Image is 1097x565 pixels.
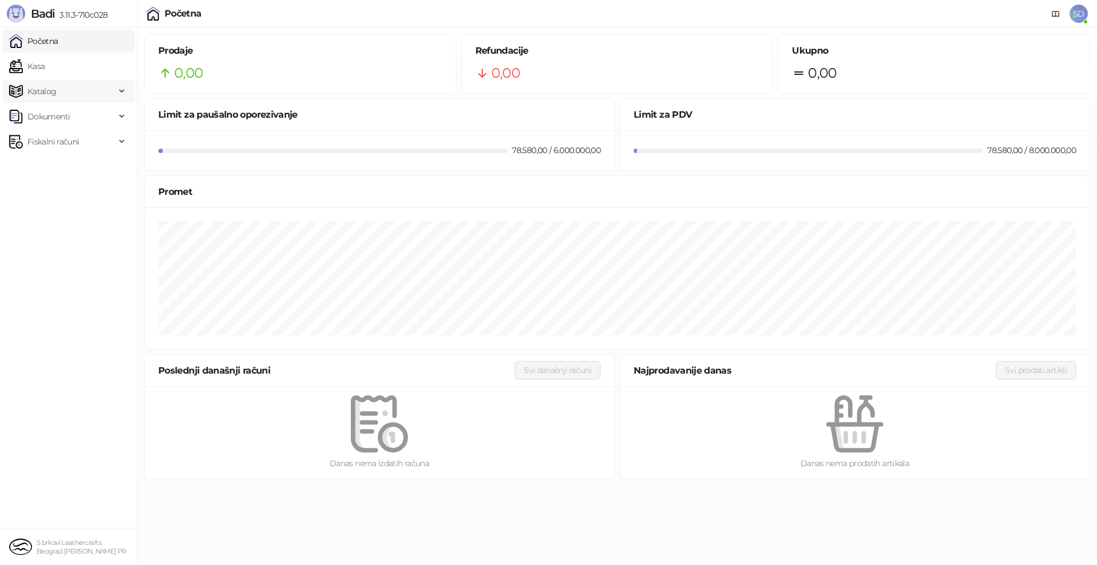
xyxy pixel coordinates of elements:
[638,457,1071,470] div: Danas nema prodatih artikala
[510,144,603,157] div: 78.580,00 / 6.000.000,00
[165,9,202,18] div: Početna
[55,10,107,20] span: 3.11.3-710c028
[634,107,1076,122] div: Limit za PDV
[1047,5,1065,23] a: Dokumentacija
[9,55,45,78] a: Kasa
[27,130,79,153] span: Fiskalni računi
[996,361,1076,379] button: Svi prodati artikli
[158,185,1076,199] div: Promet
[27,80,57,103] span: Katalog
[163,457,596,470] div: Danas nema izdatih računa
[9,535,32,558] img: 64x64-companyLogo-a112a103-5c05-4bb6-bef4-cc84a03c1f05.png
[1070,5,1088,23] span: SD
[515,361,600,379] button: Svi današnji računi
[792,44,1076,58] h5: Ukupno
[37,539,126,555] small: S brkovi Leathercrafts Beograd [PERSON_NAME] PR
[31,7,55,21] span: Badi
[158,107,600,122] div: Limit za paušalno oporezivanje
[174,62,203,84] span: 0,00
[27,105,70,128] span: Dokumenti
[475,44,759,58] h5: Refundacije
[808,62,836,84] span: 0,00
[491,62,520,84] span: 0,00
[634,363,996,378] div: Najprodavanije danas
[985,144,1078,157] div: 78.580,00 / 8.000.000,00
[158,44,442,58] h5: Prodaje
[158,363,515,378] div: Poslednji današnji računi
[9,30,58,53] a: Početna
[7,5,25,23] img: Logo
